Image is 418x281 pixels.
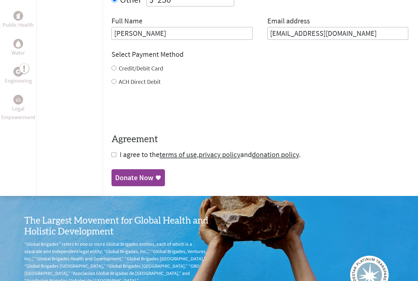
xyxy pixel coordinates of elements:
[3,21,34,29] p: Public Health
[1,95,35,122] a: Legal EmpowermentLegal Empowerment
[111,98,204,122] iframe: reCAPTCHA
[252,150,299,159] a: donation policy
[111,16,142,27] label: Full Name
[119,64,163,72] label: Credit/Debit Card
[24,215,209,237] h3: The Largest Movement for Global Health and Holistic Development
[1,105,35,122] p: Legal Empowerment
[267,16,310,27] label: Email address
[111,27,253,40] input: Enter Full Name
[5,77,32,85] p: Engineering
[3,11,34,29] a: Public HealthPublic Health
[16,40,21,47] img: Water
[16,13,21,19] img: Public Health
[111,50,408,59] h4: Select Payment Method
[12,49,25,57] p: Water
[120,150,301,159] span: I agree to the , and .
[13,95,23,105] div: Legal Empowerment
[16,98,21,101] img: Legal Empowerment
[12,39,25,57] a: WaterWater
[111,134,408,145] h4: Agreement
[119,78,161,85] label: ACH Direct Debit
[5,67,32,85] a: EngineeringEngineering
[115,173,153,183] div: Donate Now
[16,69,21,74] img: Engineering
[267,27,409,40] input: Your Email
[199,150,240,159] a: privacy policy
[13,39,23,49] div: Water
[13,11,23,21] div: Public Health
[159,150,197,159] a: terms of use
[13,67,23,77] div: Engineering
[111,169,165,186] a: Donate Now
